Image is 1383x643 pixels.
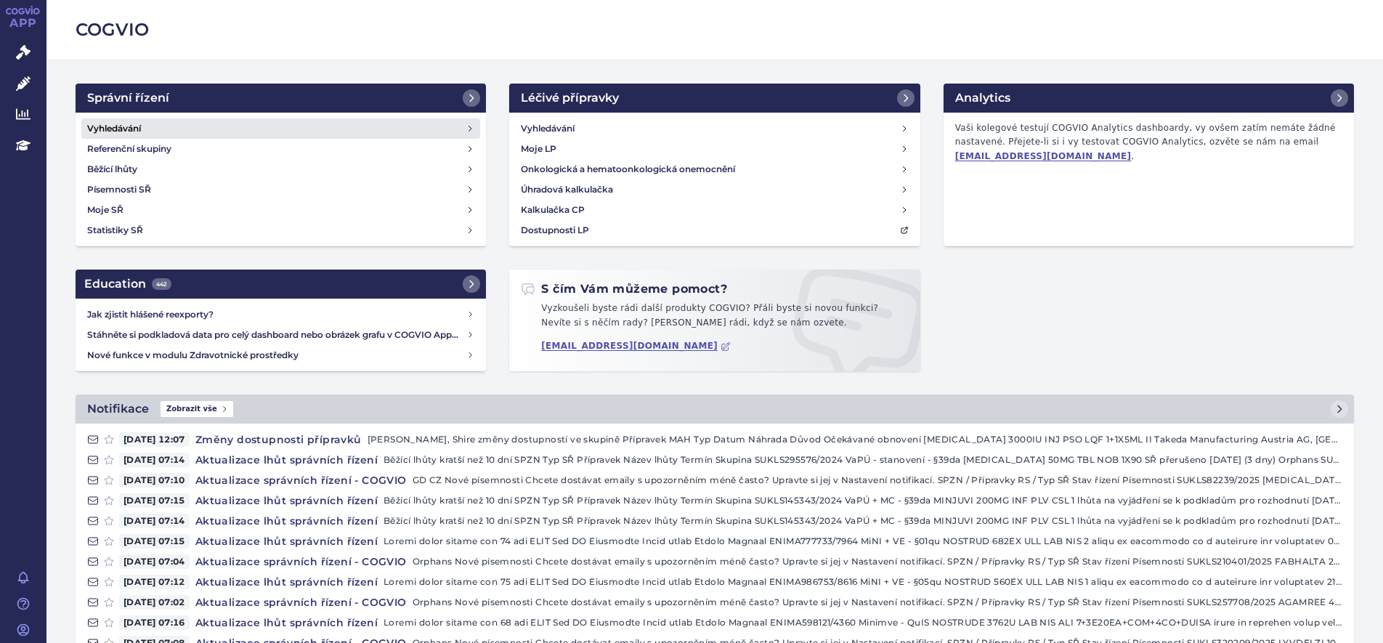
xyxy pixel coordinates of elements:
[944,84,1354,113] a: Analytics
[87,89,169,107] h2: Správní řízení
[152,278,171,290] span: 442
[119,453,190,467] span: [DATE] 07:14
[81,325,480,345] a: Stáhněte si podkladová data pro celý dashboard nebo obrázek grafu v COGVIO App modulu Analytics
[190,453,384,467] h4: Aktualizace lhůt správních řízení
[515,200,914,220] a: Kalkulačka CP
[190,615,384,630] h4: Aktualizace lhůt správních řízení
[190,493,384,508] h4: Aktualizace lhůt správních řízení
[76,395,1354,424] a: NotifikaceZobrazit vše
[515,179,914,200] a: Úhradová kalkulačka
[119,534,190,549] span: [DATE] 07:15
[521,302,908,336] p: Vyzkoušeli byste rádi další produkty COGVIO? Přáli byste si novou funkci? Nevíte si s něčím rady?...
[81,159,480,179] a: Běžící lhůty
[521,142,556,156] h4: Moje LP
[541,341,731,352] a: [EMAIL_ADDRESS][DOMAIN_NAME]
[413,473,1342,488] p: GD CZ Nové písemnosti Chcete dostávat emaily s upozorněním méně často? Upravte si jej v Nastavení...
[81,345,480,365] a: Nové funkce v modulu Zdravotnické prostředky
[413,554,1342,569] p: Orphans Nové písemnosti Chcete dostávat emaily s upozorněním méně často? Upravte si jej v Nastave...
[119,473,190,488] span: [DATE] 07:10
[384,514,1342,528] p: Běžící lhůty kratší než 10 dní SPZN Typ SŘ Přípravek Název lhůty Termín Skupina SUKLS145343/2024 ...
[76,84,486,113] a: Správní řízení
[81,118,480,139] a: Vyhledávání
[87,328,466,342] h4: Stáhněte si podkladová data pro celý dashboard nebo obrázek grafu v COGVIO App modulu Analytics
[87,348,466,363] h4: Nové funkce v modulu Zdravotnické prostředky
[81,179,480,200] a: Písemnosti SŘ
[119,575,190,589] span: [DATE] 07:12
[384,615,1342,630] p: Loremi dolor sitame con 68 adi ELIT Sed DO Eiusmodte Incid utlab Etdolo Magnaal ENIMA598121/4360 ...
[119,554,190,569] span: [DATE] 07:04
[955,151,1132,161] a: [EMAIL_ADDRESS][DOMAIN_NAME]
[119,432,190,447] span: [DATE] 12:07
[190,473,413,488] h4: Aktualizace správních řízení - COGVIO
[76,17,1354,42] h2: COGVIO
[515,118,914,139] a: Vyhledávání
[87,223,143,238] h4: Statistiky SŘ
[87,162,137,177] h4: Běžící lhůty
[384,575,1342,589] p: Loremi dolor sitame con 75 adi ELIT Sed DO Eiusmodte Incid utlab Etdolo Magnaal ENIMA986753/8616 ...
[190,534,384,549] h4: Aktualizace lhůt správních řízení
[161,401,233,417] span: Zobrazit vše
[76,270,486,299] a: Education442
[521,203,585,217] h4: Kalkulačka CP
[81,200,480,220] a: Moje SŘ
[521,223,589,238] h4: Dostupnosti LP
[521,281,727,297] h2: S čím Vám můžeme pomoct?
[515,159,914,179] a: Onkologická a hematoonkologická onemocnění
[521,182,613,197] h4: Úhradová kalkulačka
[515,139,914,159] a: Moje LP
[119,595,190,610] span: [DATE] 07:02
[190,432,368,447] h4: Změny dostupnosti přípravků
[521,121,575,136] h4: Vyhledávání
[119,514,190,528] span: [DATE] 07:14
[81,139,480,159] a: Referenční skupiny
[87,307,466,322] h4: Jak zjistit hlášené reexporty?
[81,220,480,240] a: Statistiky SŘ
[384,453,1342,467] p: Běžící lhůty kratší než 10 dní SPZN Typ SŘ Přípravek Název lhůty Termín Skupina SUKLS295576/2024 ...
[515,220,914,240] a: Dostupnosti LP
[119,493,190,508] span: [DATE] 07:15
[949,118,1348,167] p: Vaši kolegové testují COGVIO Analytics dashboardy, vy ovšem zatím nemáte žádné nastavené. Přejete...
[190,595,413,610] h4: Aktualizace správních řízení - COGVIO
[509,84,920,113] a: Léčivé přípravky
[521,89,619,107] h2: Léčivé přípravky
[413,595,1342,610] p: Orphans Nové písemnosti Chcete dostávat emaily s upozorněním méně často? Upravte si jej v Nastave...
[87,203,123,217] h4: Moje SŘ
[87,121,141,136] h4: Vyhledávání
[81,304,480,325] a: Jak zjistit hlášené reexporty?
[384,534,1342,549] p: Loremi dolor sitame con 74 adi ELIT Sed DO Eiusmodte Incid utlab Etdolo Magnaal ENIMA777733/7964 ...
[87,182,151,197] h4: Písemnosti SŘ
[119,615,190,630] span: [DATE] 07:16
[384,493,1342,508] p: Běžící lhůty kratší než 10 dní SPZN Typ SŘ Přípravek Název lhůty Termín Skupina SUKLS145343/2024 ...
[84,275,171,293] h2: Education
[190,514,384,528] h4: Aktualizace lhůt správních řízení
[87,142,171,156] h4: Referenční skupiny
[190,575,384,589] h4: Aktualizace lhůt správních řízení
[87,400,149,418] h2: Notifikace
[368,432,1342,447] p: [PERSON_NAME], Shire změny dostupností ve skupině Přípravek MAH Typ Datum Náhrada Důvod Očekávané...
[190,554,413,569] h4: Aktualizace správních řízení - COGVIO
[955,89,1010,107] h2: Analytics
[521,162,735,177] h4: Onkologická a hematoonkologická onemocnění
